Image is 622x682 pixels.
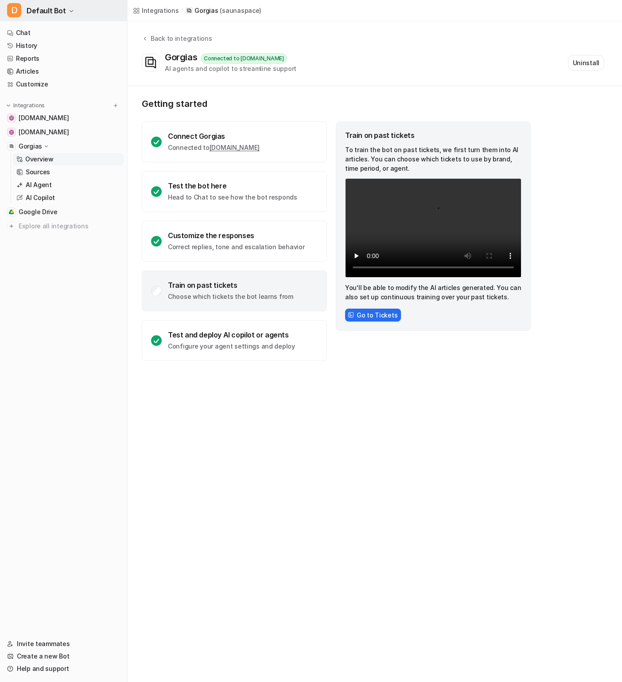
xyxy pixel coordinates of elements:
div: Train on past tickets [168,281,293,290]
img: FrameIcon [348,312,354,318]
video: Your browser does not support the video tag. [345,178,521,278]
button: Integrations [4,101,47,110]
a: Google DriveGoogle Drive [4,206,124,218]
p: Overview [25,155,54,164]
span: Default Bot [27,4,66,17]
p: Sources [26,168,50,176]
a: [DOMAIN_NAME] [210,144,260,151]
a: Create a new Bot [4,650,124,662]
img: help.sauna.space [9,115,14,121]
div: AI agents and copilot to streamline support [165,64,296,73]
p: Gorgias [19,142,42,151]
a: Customize [4,78,124,90]
p: Configure your agent settings and deploy [168,342,295,351]
a: History [4,39,124,52]
p: Choose which tickets the bot learns from [168,292,293,301]
p: You'll be able to modify the AI articles generated. You can also set up continuous training over ... [345,283,521,302]
div: Back to integrations [148,34,212,43]
a: sauna.space[DOMAIN_NAME] [4,126,124,138]
p: AI Copilot [26,193,55,202]
img: menu_add.svg [113,102,119,109]
a: Articles [4,65,124,78]
img: Gorgias icon [142,54,159,71]
p: Head to Chat to see how the bot responds [168,193,297,202]
button: Back to integrations [142,34,212,52]
div: Connect Gorgias [168,132,260,141]
a: Chat [4,27,124,39]
a: Help and support [4,662,124,675]
span: [DOMAIN_NAME] [19,128,69,137]
p: Correct replies, tone and escalation behavior [168,243,304,251]
button: Go to Tickets [345,309,401,321]
a: Overview [13,153,124,165]
div: Test and deploy AI copilot or agents [168,330,295,339]
p: AI Agent [26,180,52,189]
p: ( saunaspace ) [220,6,261,15]
a: help.sauna.space[DOMAIN_NAME] [4,112,124,124]
p: Connected to [168,143,260,152]
div: Gorgias [165,52,201,63]
div: Connected to [DOMAIN_NAME] [201,53,287,64]
p: To train the bot on past tickets, we first turn them into AI articles. You can choose which ticke... [345,145,521,173]
p: Gorgias [194,6,218,15]
div: Integrations [142,6,179,15]
a: AI Agent [13,179,124,191]
span: / [182,7,183,15]
a: AI Copilot [13,192,124,204]
a: Gorgias(saunaspace) [186,6,261,15]
p: Integrations [13,102,45,109]
p: Getting started [142,98,532,109]
img: sauna.space [9,129,14,135]
span: D [7,3,21,17]
a: Invite teammates [4,638,124,650]
div: Train on past tickets [345,131,521,140]
span: [DOMAIN_NAME] [19,114,69,122]
img: explore all integrations [7,222,16,231]
img: expand menu [5,102,12,109]
img: Gorgias [9,144,14,149]
span: Google Drive [19,208,58,216]
button: Uninstall [568,55,604,71]
a: Sources [13,166,124,178]
a: Integrations [133,6,179,15]
div: Test the bot here [168,181,297,190]
a: Reports [4,52,124,65]
div: Customize the responses [168,231,304,240]
a: Explore all integrations [4,220,124,232]
span: Explore all integrations [19,219,120,233]
img: Google Drive [9,209,14,215]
